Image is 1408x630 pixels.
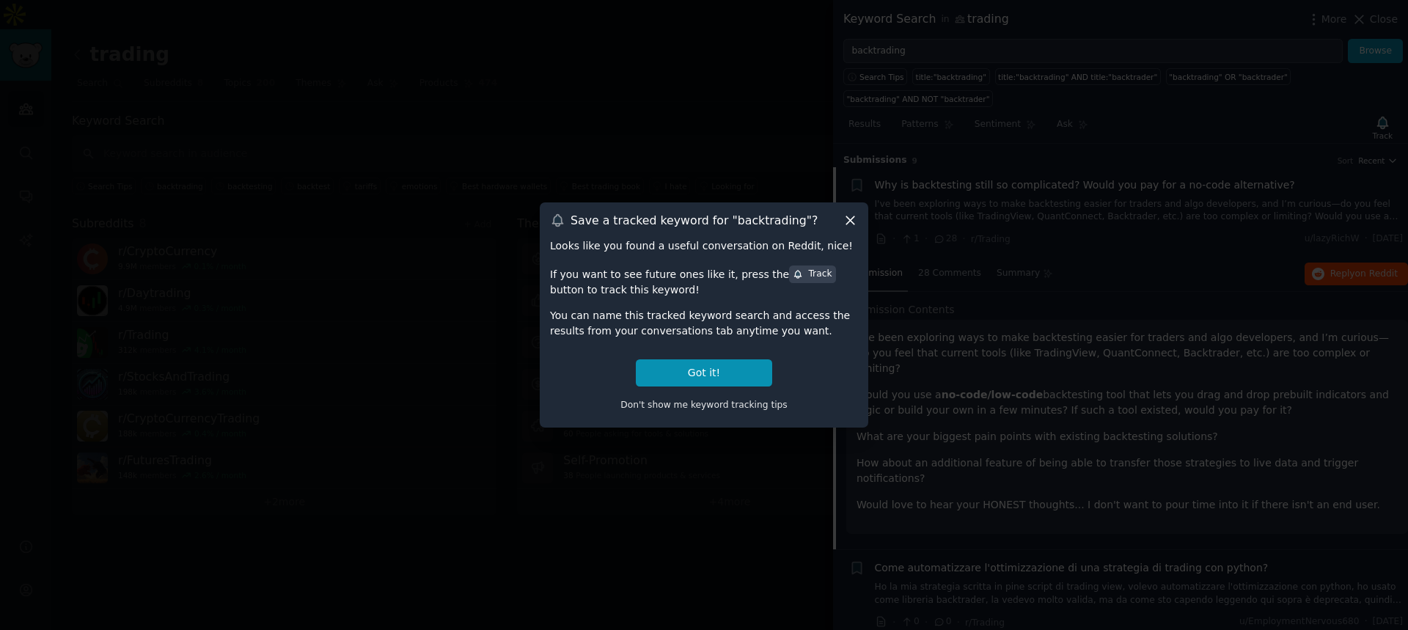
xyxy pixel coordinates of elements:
div: You can name this tracked keyword search and access the results from your conversations tab anyti... [550,308,858,339]
div: Track [793,268,832,281]
h3: Save a tracked keyword for " backtrading "? [571,213,818,228]
div: Looks like you found a useful conversation on Reddit, nice! [550,238,858,254]
span: Don't show me keyword tracking tips [620,400,788,410]
div: If you want to see future ones like it, press the button to track this keyword! [550,264,858,298]
button: Got it! [636,359,772,387]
